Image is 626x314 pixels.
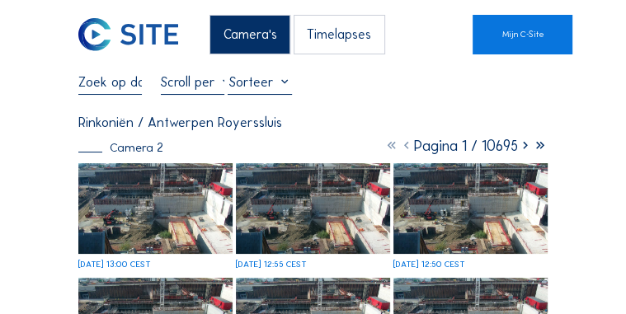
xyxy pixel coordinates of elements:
img: image_53727821 [393,163,548,254]
div: Rinkoniën / Antwerpen Royerssluis [78,115,282,129]
img: C-SITE Logo [78,18,178,52]
a: C-SITE Logo [78,15,122,54]
div: [DATE] 13:00 CEST [78,260,151,269]
div: [DATE] 12:55 CEST [236,260,307,269]
a: Mijn C-Site [473,15,572,54]
div: [DATE] 12:50 CEST [393,260,465,269]
div: Camera 2 [78,142,163,154]
div: Timelapses [294,15,384,54]
input: Zoek op datum 󰅀 [78,73,142,90]
img: image_53727988 [236,163,390,254]
span: Pagina 1 / 10695 [414,137,518,155]
div: Camera's [209,15,289,54]
img: image_53728082 [78,163,233,254]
